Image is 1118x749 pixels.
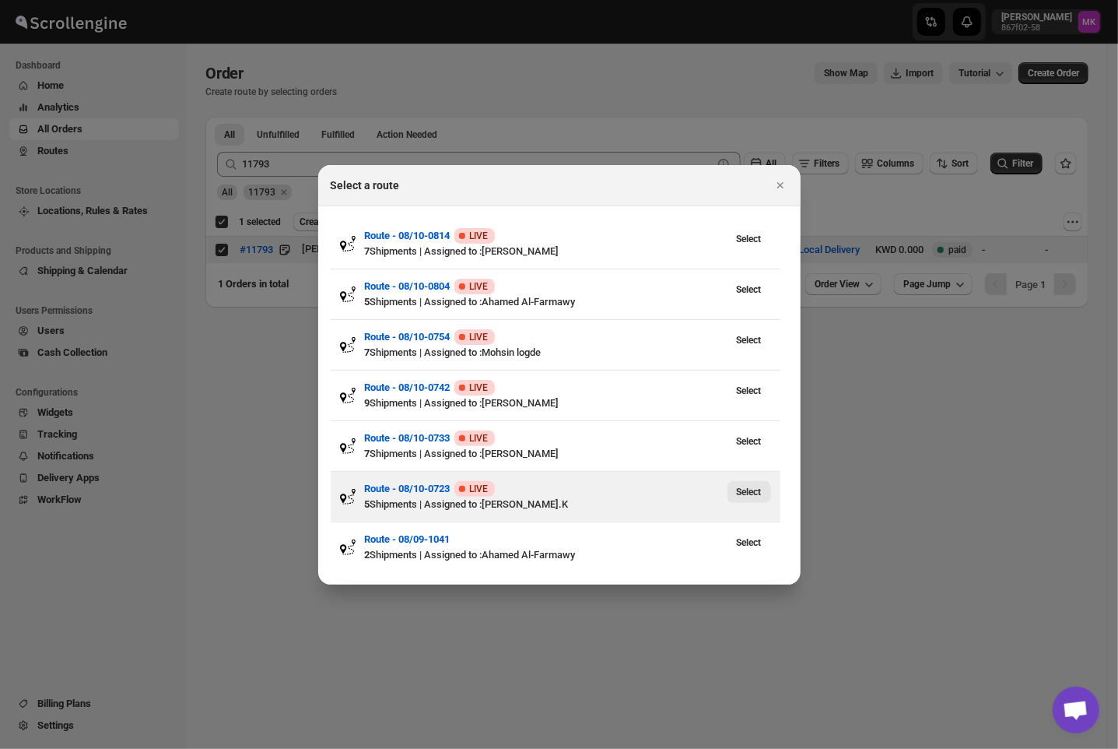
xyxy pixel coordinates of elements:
[365,431,450,446] button: Route - 08/10-0733
[365,244,727,259] div: Shipments | Assigned to : [PERSON_NAME]
[470,432,489,445] span: LIVE
[727,481,771,503] button: View Route - 08/10-0723’s latest order
[365,245,370,257] b: 7
[727,532,771,554] button: View Route - 08/09-1041’s latest order
[365,345,727,360] div: Shipments | Assigned to : Mohsin logde
[365,346,370,358] b: 7
[727,279,771,301] button: View Route - 08/10-0804’s latest order
[727,329,771,351] button: View Route - 08/10-0754’s latest order
[365,228,450,244] button: Route - 08/10-0814
[365,396,727,411] div: Shipments | Assigned to : [PERSON_NAME]
[737,385,762,397] span: Select
[737,536,762,549] span: Select
[365,498,370,510] b: 5
[365,397,370,409] b: 9
[737,486,762,498] span: Select
[365,532,450,547] button: Route - 08/09-1041
[737,283,762,296] span: Select
[365,446,727,462] div: Shipments | Assigned to : [PERSON_NAME]
[470,230,489,242] span: LIVE
[365,549,370,561] b: 2
[365,380,450,396] button: Route - 08/10-0742
[470,483,489,495] span: LIVE
[365,481,450,497] button: Route - 08/10-0723
[737,435,762,448] span: Select
[365,296,370,308] b: 5
[737,233,762,245] span: Select
[365,497,727,512] div: Shipments | Assigned to : [PERSON_NAME].K
[365,294,727,310] div: Shipments | Assigned to : Ahamed Al-Farmawy
[727,431,771,452] button: View Route - 08/10-0733’s latest order
[470,331,489,343] span: LIVE
[470,280,489,293] span: LIVE
[365,547,727,563] div: Shipments | Assigned to : Ahamed Al-Farmawy
[365,448,370,459] b: 7
[727,228,771,250] button: View Route - 08/10-0814’s latest order
[737,334,762,346] span: Select
[1053,687,1099,733] div: دردشة مفتوحة
[365,279,450,294] button: Route - 08/10-0804
[470,382,489,394] span: LIVE
[331,178,400,193] h2: Select a route
[365,329,450,345] button: Route - 08/10-0754
[769,174,791,196] button: Close
[727,380,771,402] button: View Route - 08/10-0742’s latest order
